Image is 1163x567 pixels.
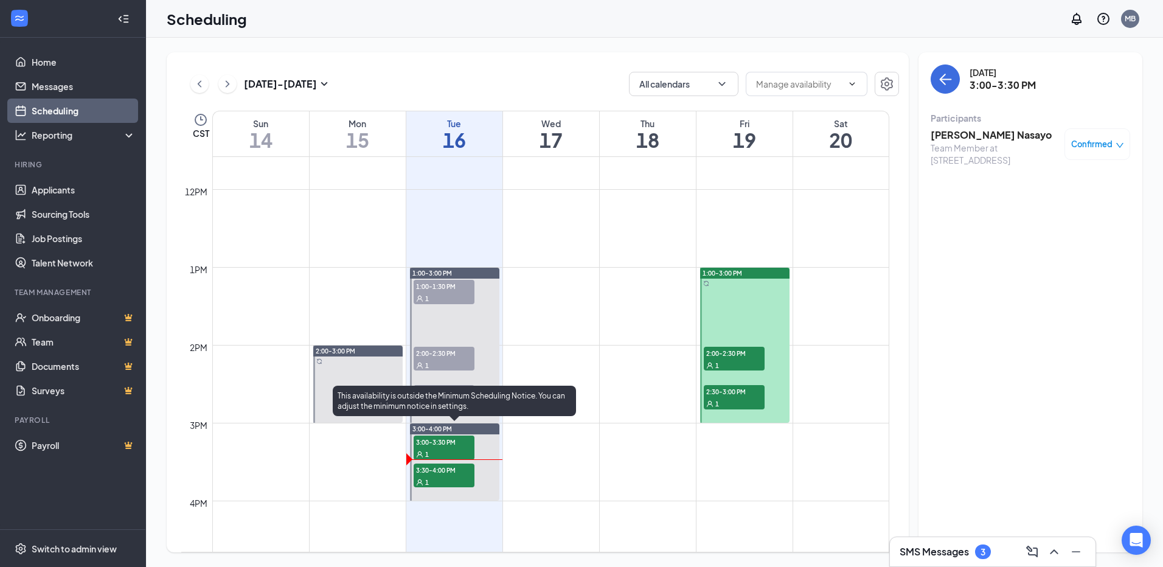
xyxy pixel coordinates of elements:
[425,450,429,459] span: 1
[182,185,210,198] div: 12pm
[406,117,502,130] div: Tue
[629,72,738,96] button: All calendarsChevronDown
[970,78,1036,92] h3: 3:00-3:30 PM
[416,451,423,458] svg: User
[1066,542,1086,562] button: Minimize
[32,178,136,202] a: Applicants
[32,99,136,123] a: Scheduling
[793,117,889,130] div: Sat
[1069,544,1083,559] svg: Minimize
[414,347,474,359] span: 2:00-2:30 PM
[32,305,136,330] a: OnboardingCrown
[706,400,713,408] svg: User
[414,280,474,292] span: 1:00-1:30 PM
[15,159,133,170] div: Hiring
[32,50,136,74] a: Home
[931,64,960,94] button: back-button
[503,111,599,156] a: September 17, 2025
[213,117,309,130] div: Sun
[970,66,1036,78] div: [DATE]
[503,117,599,130] div: Wed
[793,111,889,156] a: September 20, 2025
[414,436,474,448] span: 3:00-3:30 PM
[221,77,234,91] svg: ChevronRight
[847,79,857,89] svg: ChevronDown
[32,251,136,275] a: Talent Network
[600,111,696,156] a: September 18, 2025
[931,128,1058,142] h3: [PERSON_NAME] Nasayo
[187,496,210,510] div: 4pm
[1022,542,1042,562] button: ComposeMessage
[1122,526,1151,555] div: Open Intercom Messenger
[600,130,696,150] h1: 18
[193,77,206,91] svg: ChevronLeft
[15,543,27,555] svg: Settings
[32,202,136,226] a: Sourcing Tools
[703,280,709,287] svg: Sync
[333,386,576,416] div: This availability is outside the Minimum Scheduling Notice. You can adjust the minimum notice in ...
[703,269,742,277] span: 1:00-3:00 PM
[193,127,209,139] span: CST
[32,354,136,378] a: DocumentsCrown
[793,130,889,150] h1: 20
[13,12,26,24] svg: WorkstreamLogo
[696,130,793,150] h1: 19
[416,479,423,486] svg: User
[938,72,953,86] svg: ArrowLeft
[310,111,406,156] a: September 15, 2025
[406,130,502,150] h1: 16
[244,77,317,91] h3: [DATE] - [DATE]
[425,294,429,303] span: 1
[193,113,208,127] svg: Clock
[32,226,136,251] a: Job Postings
[187,263,210,276] div: 1pm
[117,13,130,25] svg: Collapse
[32,74,136,99] a: Messages
[600,117,696,130] div: Thu
[32,129,136,141] div: Reporting
[15,415,133,425] div: Payroll
[218,75,237,93] button: ChevronRight
[190,75,209,93] button: ChevronLeft
[931,142,1058,166] div: Team Member at [STREET_ADDRESS]
[213,130,309,150] h1: 14
[213,111,309,156] a: September 14, 2025
[32,433,136,457] a: PayrollCrown
[416,362,423,369] svg: User
[875,72,899,96] button: Settings
[416,295,423,302] svg: User
[706,362,713,369] svg: User
[900,545,969,558] h3: SMS Messages
[880,77,894,91] svg: Settings
[187,341,210,354] div: 2pm
[414,464,474,476] span: 3:30-4:00 PM
[425,361,429,370] span: 1
[1116,141,1124,150] span: down
[1096,12,1111,26] svg: QuestionInfo
[715,361,719,370] span: 1
[1125,13,1136,24] div: MB
[756,77,842,91] input: Manage availability
[1044,542,1064,562] button: ChevronUp
[32,378,136,403] a: SurveysCrown
[316,358,322,364] svg: Sync
[15,287,133,297] div: Team Management
[716,78,728,90] svg: ChevronDown
[316,347,355,355] span: 2:00-3:00 PM
[406,111,502,156] a: September 16, 2025
[32,330,136,354] a: TeamCrown
[704,385,765,397] span: 2:30-3:00 PM
[931,112,1130,124] div: Participants
[310,117,406,130] div: Mon
[715,400,719,408] span: 1
[1071,138,1113,150] span: Confirmed
[310,130,406,150] h1: 15
[425,478,429,487] span: 1
[1047,544,1061,559] svg: ChevronUp
[503,130,599,150] h1: 17
[696,111,793,156] a: September 19, 2025
[1025,544,1040,559] svg: ComposeMessage
[412,269,452,277] span: 1:00-3:00 PM
[167,9,247,29] h1: Scheduling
